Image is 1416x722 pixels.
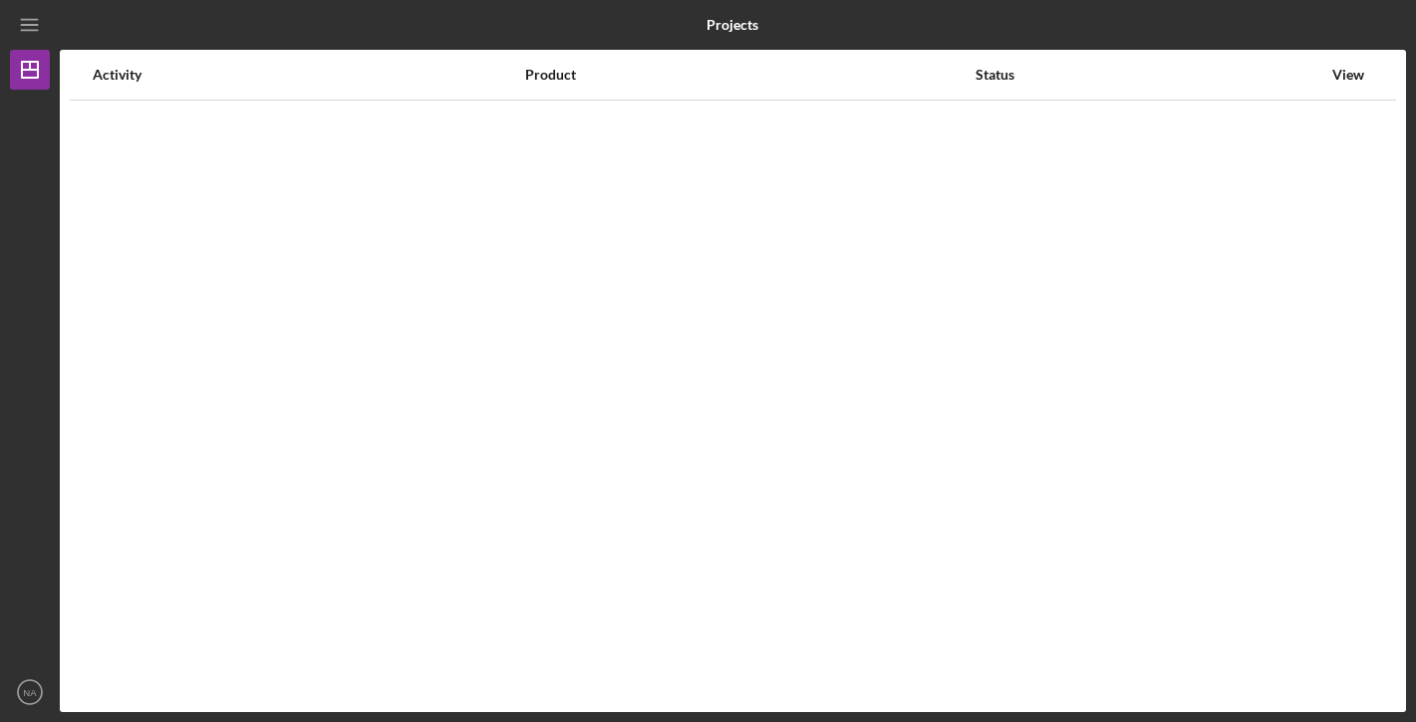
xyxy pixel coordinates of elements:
[10,672,50,712] button: NA
[23,687,37,698] text: NA
[976,67,1321,83] div: Status
[525,67,973,83] div: Product
[707,17,758,33] b: Projects
[1323,67,1373,83] div: View
[93,67,523,83] div: Activity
